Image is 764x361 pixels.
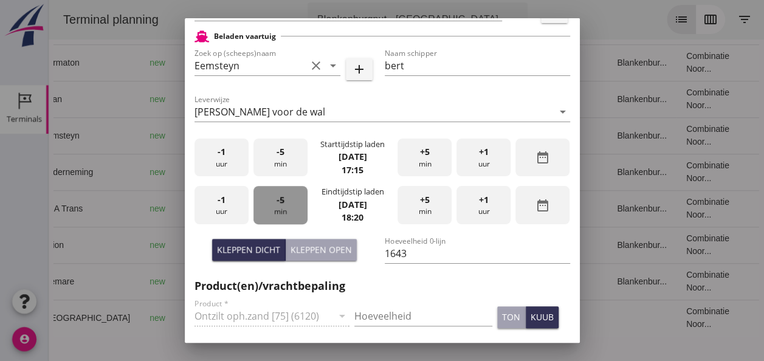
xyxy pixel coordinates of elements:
td: Ontzilt oph.zan... [405,117,466,154]
div: Gouda [145,166,247,179]
td: new [91,227,135,263]
i: directions_boat [175,58,184,67]
i: directions_boat [175,131,184,140]
i: list [625,12,640,27]
span: -1 [218,145,225,159]
td: Blankenbur... [559,263,628,300]
small: m3 [302,315,312,322]
div: min [397,186,452,224]
i: filter_list [689,12,703,27]
div: kuub [531,311,554,323]
td: Ontzilt oph.zan... [405,154,466,190]
td: 480 [278,227,345,263]
strong: [DATE] [338,199,367,210]
td: new [91,154,135,190]
small: m3 [302,60,312,67]
div: Kleppen dicht [217,243,280,256]
i: arrow_drop_down [326,58,340,73]
td: 1643 [278,117,345,154]
button: kuub [526,306,559,328]
td: Combinatie Noor... [628,190,703,227]
td: Combinatie Noor... [628,81,703,117]
div: Katwijk [145,93,247,106]
i: directions_boat [238,241,247,249]
div: uur [456,186,511,224]
strong: 17:15 [342,164,363,176]
td: Ontzilt oph.zan... [405,44,466,81]
td: 672 [278,44,345,81]
td: Combinatie Noor... [628,300,703,336]
td: 467 [278,300,345,336]
button: Kleppen open [286,239,357,261]
span: -5 [277,193,284,207]
i: directions_boat [176,95,185,103]
small: m3 [307,132,317,140]
div: min [253,139,308,177]
input: Hoeveelheid 0-lijn [385,244,570,263]
td: 18 [467,190,559,227]
div: [GEOGRAPHIC_DATA] [145,275,247,288]
div: ton [502,311,520,323]
td: 18 [467,154,559,190]
td: Blankenbur... [559,81,628,117]
div: min [253,186,308,224]
input: Zoek op (scheeps)naam [194,56,306,75]
td: new [91,44,135,81]
td: Filling sand [405,300,466,336]
div: Gouda [145,57,247,69]
div: uur [456,139,511,177]
h2: Beladen vaartuig [214,31,276,42]
td: Blankenbur... [559,227,628,263]
i: directions_boat [175,168,184,176]
small: m3 [302,96,312,103]
span: +1 [479,145,489,159]
small: m3 [302,242,312,249]
div: Terminal planning [5,11,120,28]
td: Filling sand [405,263,466,300]
i: arrow_drop_down [556,105,570,119]
strong: 18:20 [342,211,363,223]
td: 18 [467,300,559,336]
small: m3 [302,278,312,286]
button: Kleppen dicht [212,239,286,261]
td: Blankenbur... [559,190,628,227]
div: Blankenburgput - [GEOGRAPHIC_DATA] [269,12,450,27]
span: -1 [218,193,225,207]
span: +1 [479,193,489,207]
td: 18 [467,227,559,263]
td: Combinatie Noor... [628,263,703,300]
i: add [352,62,367,77]
td: Combinatie Noor... [628,117,703,154]
i: arrow_drop_down [457,12,472,27]
button: ton [497,306,526,328]
td: new [91,300,135,336]
span: +5 [420,193,430,207]
td: Blankenbur... [559,154,628,190]
td: Combinatie Noor... [628,44,703,81]
td: 18 [467,81,559,117]
div: Gouda [145,129,247,142]
i: calendar_view_week [655,12,669,27]
input: Naam schipper [385,56,570,75]
div: [GEOGRAPHIC_DATA] [145,239,247,252]
td: Filling sand [405,227,466,263]
div: uur [194,186,249,224]
td: new [91,117,135,154]
small: m3 [302,205,312,213]
td: 434 [278,263,345,300]
div: [PERSON_NAME] voor de wal [194,106,325,117]
i: clear [309,58,323,73]
td: new [91,190,135,227]
i: date_range [535,150,550,165]
td: Combinatie Noor... [628,154,703,190]
input: Hoeveelheid [354,306,492,326]
i: directions_boat [175,204,184,213]
span: +5 [420,145,430,159]
div: Tilburg [145,202,247,215]
td: 1231 [278,154,345,190]
td: 336 [278,190,345,227]
small: m3 [307,169,317,176]
td: Blankenbur... [559,44,628,81]
td: Combinatie Noor... [628,227,703,263]
td: new [91,263,135,300]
